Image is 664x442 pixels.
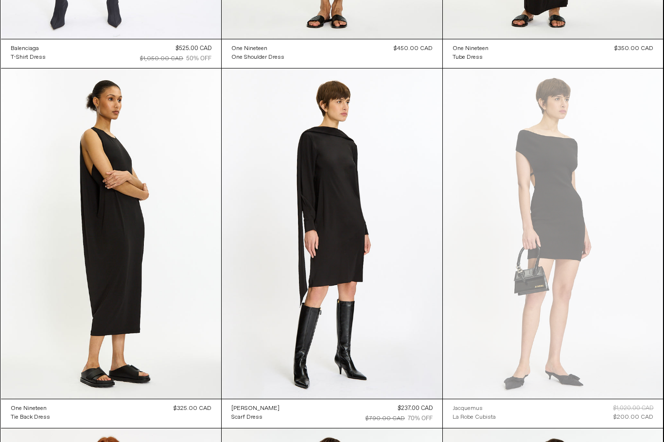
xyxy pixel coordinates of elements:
div: $1,020.00 CAD [613,404,653,413]
div: 70% OFF [408,414,433,423]
img: La Robe Cubista [443,68,664,399]
div: Balenciaga [11,45,39,53]
div: $450.00 CAD [394,44,433,53]
div: $790.00 CAD [366,414,405,423]
div: $1,050.00 CAD [140,54,183,63]
img: One Nineteen Tie Back Dress [1,68,222,399]
a: La Robe Cubista [453,413,496,422]
div: 50% OFF [186,54,211,63]
a: Tube Dress [453,53,489,62]
div: One Nineteen [11,405,47,413]
a: One Nineteen [453,44,489,53]
div: [PERSON_NAME] [231,405,280,413]
div: One Nineteen [231,45,267,53]
a: One Shoulder Dress [231,53,284,62]
a: One Nineteen [11,404,50,413]
a: [PERSON_NAME] [231,404,280,413]
div: $200.00 CAD [613,413,653,422]
img: Scarf Dress [222,68,442,399]
a: Tie Back Dress [11,413,50,422]
a: Balenciaga [11,44,46,53]
div: $525.00 CAD [175,44,211,53]
div: Jacquemus [453,405,483,413]
div: $350.00 CAD [614,44,653,53]
div: One Nineteen [453,45,489,53]
div: La Robe Cubista [453,413,496,422]
a: One Nineteen [231,44,284,53]
a: Jacquemus [453,404,496,413]
a: T-Shirt Dress [11,53,46,62]
div: Tie Back Dress [11,413,50,422]
div: Tube Dress [453,53,483,62]
div: $237.00 CAD [398,404,433,413]
div: $325.00 CAD [174,404,211,413]
a: Scarf Dress [231,413,280,422]
div: Scarf Dress [231,413,262,422]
